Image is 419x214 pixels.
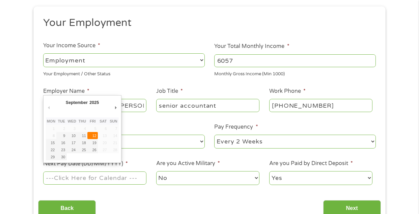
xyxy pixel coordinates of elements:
[87,139,98,146] button: 19
[269,88,306,95] label: Work Phone
[46,153,56,160] button: 29
[214,54,376,67] input: 1800
[56,153,67,160] button: 30
[269,160,353,167] label: Are you Paid by Direct Deposit
[214,43,289,50] label: Your Total Monthly Income
[56,132,67,139] button: 9
[79,119,86,123] abbr: Thursday
[43,42,100,49] label: Your Income Source
[47,119,55,123] abbr: Monday
[46,103,52,112] button: Previous Month
[77,146,88,153] button: 25
[43,160,128,167] label: Next Pay Date (DD/MM/YYYY)
[65,98,88,107] div: September
[77,132,88,139] button: 11
[100,119,107,123] abbr: Saturday
[43,88,89,95] label: Employer Name
[46,139,56,146] button: 15
[214,69,376,78] div: Monthly Gross Income (Min 1000)
[77,139,88,146] button: 18
[110,119,117,123] abbr: Sunday
[56,146,67,153] button: 23
[113,103,119,112] button: Next Month
[87,132,98,139] button: 12
[214,124,258,131] label: Pay Frequency
[156,88,183,95] label: Job Title
[156,160,220,167] label: Are you Active Military
[68,119,76,123] abbr: Wednesday
[67,139,77,146] button: 17
[90,119,95,123] abbr: Friday
[43,171,146,184] input: Use the arrow keys to pick a date
[269,99,372,112] input: (231) 754-4010
[87,146,98,153] button: 26
[58,119,65,123] abbr: Tuesday
[43,69,205,78] div: Your Employment / Other Status
[46,146,56,153] button: 22
[67,146,77,153] button: 24
[43,16,371,30] h2: Your Employment
[56,139,67,146] button: 16
[156,99,259,112] input: Cashier
[67,132,77,139] button: 10
[89,98,100,107] div: 2025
